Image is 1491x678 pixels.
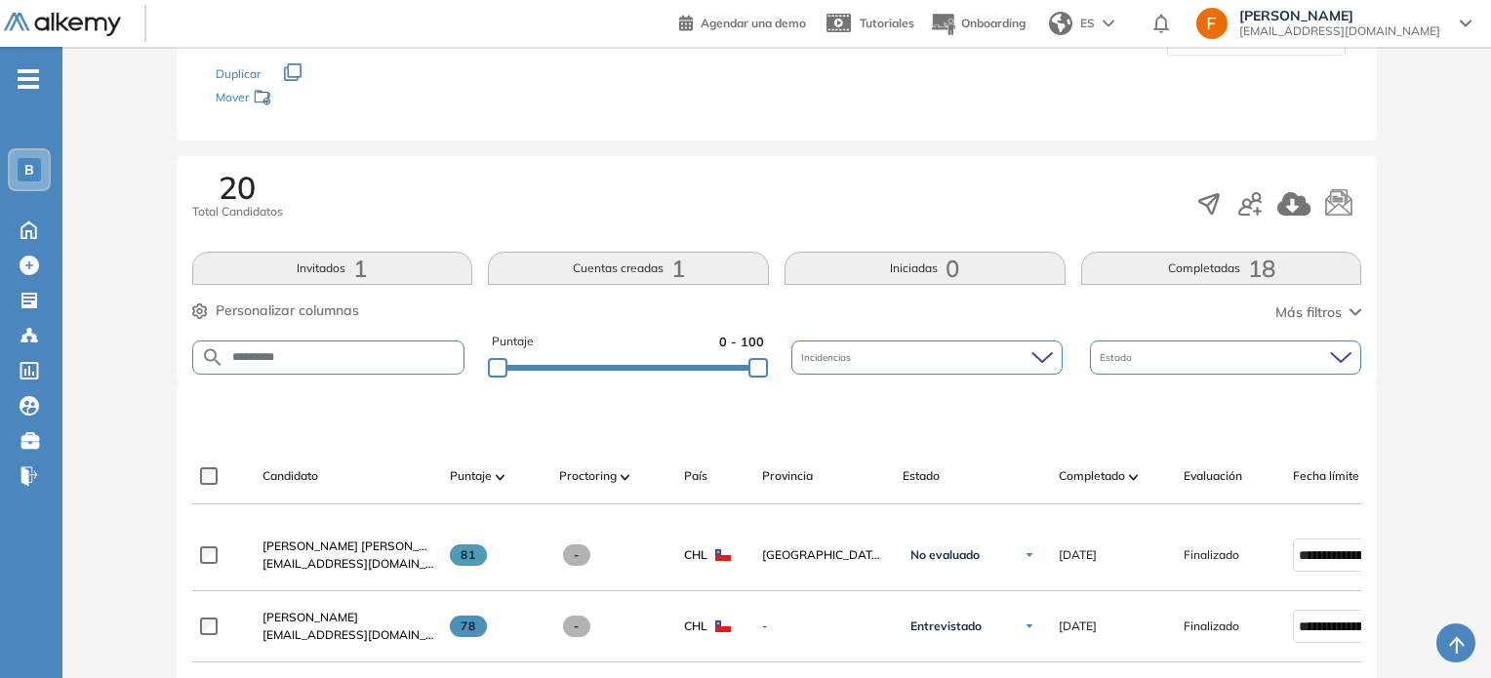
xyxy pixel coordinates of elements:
span: - [563,616,591,637]
div: Estado [1090,340,1361,375]
span: Finalizado [1184,618,1239,635]
i: - [18,77,39,81]
div: Widget de chat [1393,584,1491,678]
span: 0 - 100 [719,333,764,351]
span: [DATE] [1059,546,1097,564]
span: [EMAIL_ADDRESS][DOMAIN_NAME] [1239,23,1440,39]
iframe: Chat Widget [1393,584,1491,678]
span: Agendar una demo [701,16,806,30]
span: Fecha límite [1293,467,1359,485]
button: Onboarding [930,3,1026,45]
span: [PERSON_NAME] [1239,8,1440,23]
span: Puntaje [450,467,492,485]
span: No evaluado [910,547,980,563]
span: Completado [1059,467,1125,485]
span: [PERSON_NAME] [262,610,358,624]
span: ES [1080,15,1095,32]
span: Finalizado [1184,546,1239,564]
img: [missing "en.ARROW_ALT" translation] [496,474,505,480]
span: 81 [450,544,488,566]
span: B [24,162,34,178]
span: Puntaje [492,333,534,351]
span: Estado [1100,350,1136,365]
span: Entrevistado [910,618,982,634]
a: [PERSON_NAME] [262,609,434,626]
span: Personalizar columnas [216,300,359,321]
span: [GEOGRAPHIC_DATA][PERSON_NAME] [762,546,887,564]
span: País [684,467,707,485]
img: [missing "en.ARROW_ALT" translation] [1129,474,1139,480]
span: 78 [450,616,488,637]
button: Más filtros [1275,302,1361,323]
span: Proctoring [559,467,617,485]
span: [PERSON_NAME] [PERSON_NAME] [262,538,457,553]
img: Logo [4,13,121,37]
button: Personalizar columnas [192,300,359,321]
span: Total Candidatos [192,203,283,220]
div: Incidencias [791,340,1063,375]
span: Candidato [262,467,318,485]
span: Provincia [762,467,813,485]
img: SEARCH_ALT [201,345,224,370]
img: arrow [1103,20,1114,27]
span: [DATE] [1059,618,1097,635]
div: Mover [216,81,411,117]
span: 20 [219,172,256,203]
img: world [1049,12,1072,35]
span: Duplicar [216,66,261,81]
img: CHL [715,620,731,632]
img: Ícono de flecha [1024,620,1035,632]
button: Iniciadas0 [785,252,1066,285]
span: - [762,618,887,635]
span: Tutoriales [860,16,914,30]
span: CHL [684,546,707,564]
span: - [563,544,591,566]
button: Cuentas creadas1 [488,252,769,285]
button: Completadas18 [1081,252,1362,285]
button: Invitados1 [192,252,473,285]
span: Estado [903,467,940,485]
span: Más filtros [1275,302,1342,323]
span: Onboarding [961,16,1026,30]
span: [EMAIL_ADDRESS][DOMAIN_NAME] [262,626,434,644]
img: [missing "en.ARROW_ALT" translation] [621,474,630,480]
img: CHL [715,549,731,561]
a: Agendar una demo [679,10,806,33]
span: Incidencias [801,350,855,365]
span: CHL [684,618,707,635]
span: Evaluación [1184,467,1242,485]
span: [EMAIL_ADDRESS][DOMAIN_NAME] [262,555,434,573]
a: [PERSON_NAME] [PERSON_NAME] [262,538,434,555]
img: Ícono de flecha [1024,549,1035,561]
